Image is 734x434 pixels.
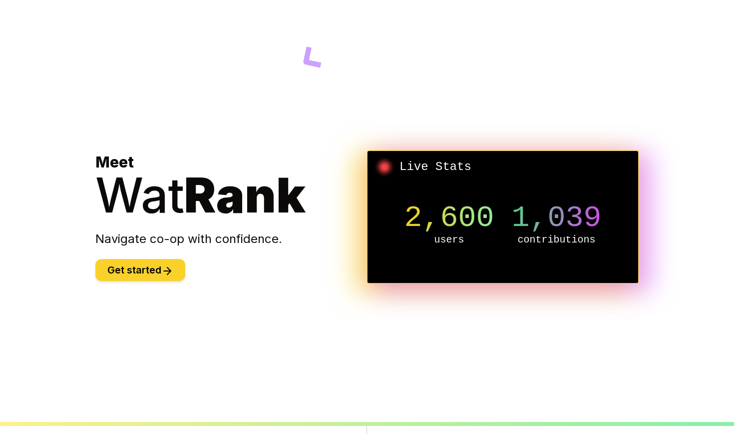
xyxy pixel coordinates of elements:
p: 2,600 [395,203,503,233]
p: 1,039 [503,203,610,233]
span: Wat [95,166,184,224]
span: Rank [184,166,306,224]
button: Get started [95,259,185,281]
h2: Live Stats [375,159,630,175]
p: Navigate co-op with confidence. [95,231,367,247]
a: Get started [95,265,185,275]
h1: Meet [95,153,367,219]
p: users [395,233,503,247]
p: contributions [503,233,610,247]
